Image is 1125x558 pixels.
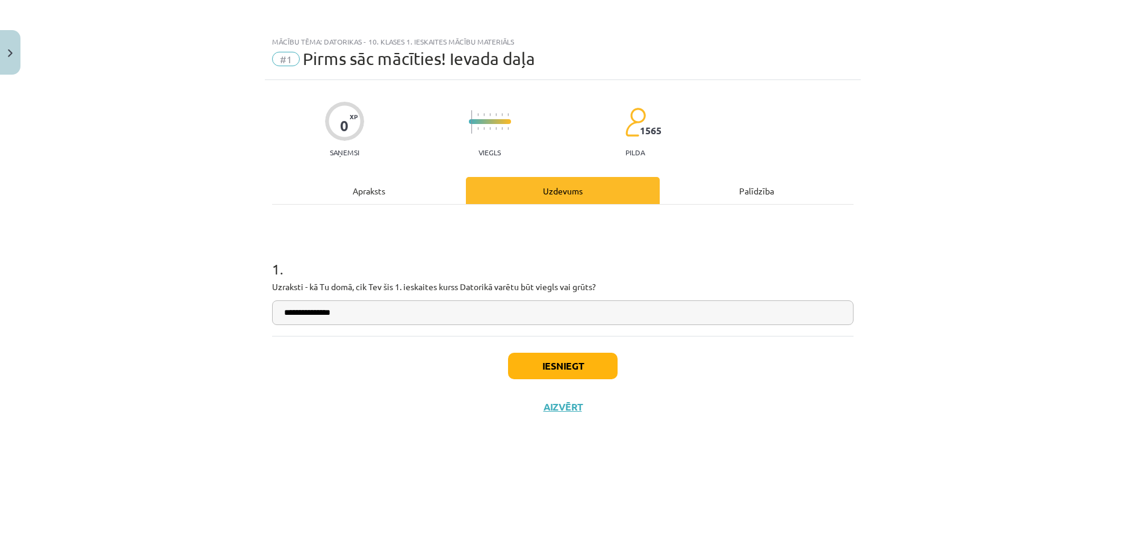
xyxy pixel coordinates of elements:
[625,148,645,157] p: pilda
[640,125,662,136] span: 1565
[466,177,660,204] div: Uzdevums
[660,177,854,204] div: Palīdzība
[489,113,491,116] img: icon-short-line-57e1e144782c952c97e751825c79c345078a6d821885a25fce030b3d8c18986b.svg
[272,240,854,277] h1: 1 .
[303,49,535,69] span: Pirms sāc mācīties! Ievada daļa
[625,107,646,137] img: students-c634bb4e5e11cddfef0936a35e636f08e4e9abd3cc4e673bd6f9a4125e45ecb1.svg
[272,281,854,293] p: Uzraksti - kā Tu domā, cik Tev šis 1. ieskaites kurss Datorikā varētu būt viegls vai grūts?
[272,177,466,204] div: Apraksts
[340,117,349,134] div: 0
[272,37,854,46] div: Mācību tēma: Datorikas - 10. klases 1. ieskaites mācību materiāls
[483,113,485,116] img: icon-short-line-57e1e144782c952c97e751825c79c345078a6d821885a25fce030b3d8c18986b.svg
[8,49,13,57] img: icon-close-lesson-0947bae3869378f0d4975bcd49f059093ad1ed9edebbc8119c70593378902aed.svg
[501,113,503,116] img: icon-short-line-57e1e144782c952c97e751825c79c345078a6d821885a25fce030b3d8c18986b.svg
[540,401,586,413] button: Aizvērt
[272,52,300,66] span: #1
[325,148,364,157] p: Saņemsi
[501,127,503,130] img: icon-short-line-57e1e144782c952c97e751825c79c345078a6d821885a25fce030b3d8c18986b.svg
[495,127,497,130] img: icon-short-line-57e1e144782c952c97e751825c79c345078a6d821885a25fce030b3d8c18986b.svg
[507,127,509,130] img: icon-short-line-57e1e144782c952c97e751825c79c345078a6d821885a25fce030b3d8c18986b.svg
[479,148,501,157] p: Viegls
[477,127,479,130] img: icon-short-line-57e1e144782c952c97e751825c79c345078a6d821885a25fce030b3d8c18986b.svg
[507,113,509,116] img: icon-short-line-57e1e144782c952c97e751825c79c345078a6d821885a25fce030b3d8c18986b.svg
[483,127,485,130] img: icon-short-line-57e1e144782c952c97e751825c79c345078a6d821885a25fce030b3d8c18986b.svg
[508,353,618,379] button: Iesniegt
[350,113,358,120] span: XP
[495,113,497,116] img: icon-short-line-57e1e144782c952c97e751825c79c345078a6d821885a25fce030b3d8c18986b.svg
[471,110,473,134] img: icon-long-line-d9ea69661e0d244f92f715978eff75569469978d946b2353a9bb055b3ed8787d.svg
[477,113,479,116] img: icon-short-line-57e1e144782c952c97e751825c79c345078a6d821885a25fce030b3d8c18986b.svg
[489,127,491,130] img: icon-short-line-57e1e144782c952c97e751825c79c345078a6d821885a25fce030b3d8c18986b.svg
